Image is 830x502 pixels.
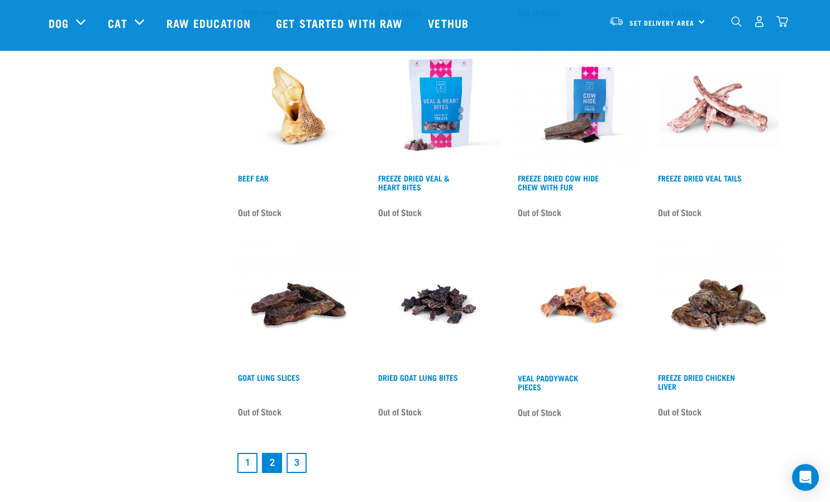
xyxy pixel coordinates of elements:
[238,375,300,379] a: Goat Lung Slices
[776,16,788,27] img: home-icon@2x.png
[792,464,819,491] div: Open Intercom Messenger
[515,41,642,168] img: RE Product Shoot 2023 Nov8602
[49,15,69,31] a: Dog
[731,16,742,27] img: home-icon-1@2x.png
[629,21,694,25] span: Set Delivery Area
[235,41,362,168] img: Beef ear
[235,241,362,367] img: 59052
[287,453,307,473] a: Goto page 3
[518,376,578,389] a: Veal Paddywack Pieces
[375,41,502,168] img: Raw Essentials Freeze Dried Veal & Heart Bites Treats
[658,403,702,420] span: Out of Stock
[378,204,422,221] span: Out of Stock
[375,241,502,367] img: Venison Lung Bites
[518,404,561,420] span: Out of Stock
[155,1,265,45] a: Raw Education
[655,241,782,367] img: 16327
[658,375,735,388] a: Freeze Dried Chicken Liver
[378,403,422,420] span: Out of Stock
[609,16,624,26] img: van-moving.png
[378,176,450,189] a: Freeze Dried Veal & Heart Bites
[238,176,269,180] a: Beef Ear
[518,204,561,221] span: Out of Stock
[235,451,781,475] nav: pagination
[262,453,282,473] a: Page 2
[658,176,742,180] a: Freeze Dried Veal Tails
[108,15,127,31] a: Cat
[417,1,483,45] a: Vethub
[753,16,765,27] img: user.png
[378,375,458,379] a: Dried Goat Lung Bites
[237,453,257,473] a: Goto page 1
[238,403,282,420] span: Out of Stock
[238,204,282,221] span: Out of Stock
[518,176,599,189] a: Freeze Dried Cow Hide Chew with Fur
[658,204,702,221] span: Out of Stock
[515,241,642,367] img: Veal pad pieces
[265,1,417,45] a: Get started with Raw
[655,41,782,168] img: FD Veal Tail White Background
